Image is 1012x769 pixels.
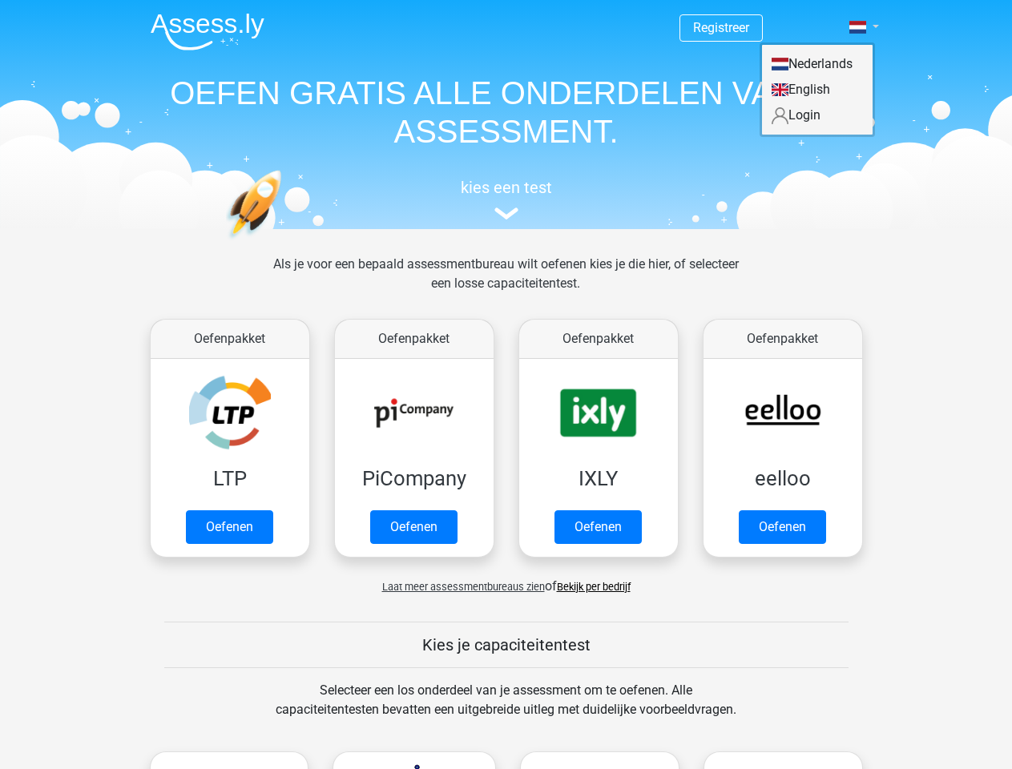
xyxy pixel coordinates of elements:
a: Registreer [693,20,749,35]
a: kies een test [138,178,875,220]
h1: OEFEN GRATIS ALLE ONDERDELEN VAN JE ASSESSMENT. [138,74,875,151]
a: Oefenen [186,510,273,544]
a: Login [762,103,873,128]
img: Assessly [151,13,264,50]
span: Laat meer assessmentbureaus zien [382,581,545,593]
a: Oefenen [739,510,826,544]
a: Bekijk per bedrijf [557,581,631,593]
div: of [138,564,875,596]
a: Oefenen [554,510,642,544]
a: Nederlands [762,51,873,77]
h5: Kies je capaciteitentest [164,635,849,654]
h5: kies een test [138,178,875,197]
div: Selecteer een los onderdeel van je assessment om te oefenen. Alle capaciteitentesten bevatten een... [260,681,752,739]
div: Als je voor een bepaald assessmentbureau wilt oefenen kies je die hier, of selecteer een losse ca... [260,255,752,312]
img: assessment [494,207,518,219]
img: oefenen [226,170,344,315]
a: Oefenen [370,510,458,544]
a: English [762,77,873,103]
